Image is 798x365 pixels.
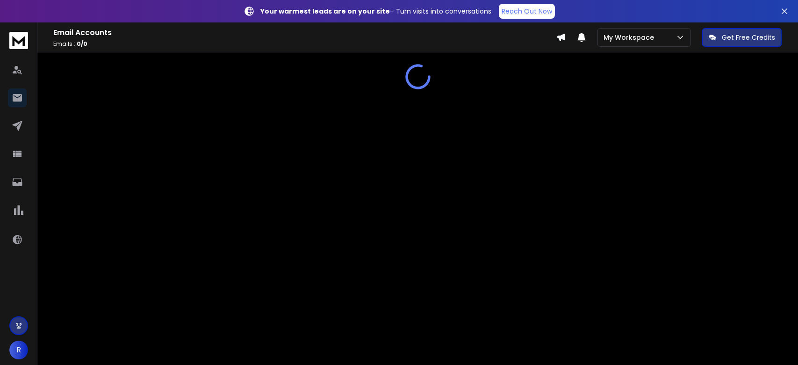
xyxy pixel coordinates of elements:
p: Reach Out Now [502,7,552,16]
p: My Workspace [604,33,658,42]
button: R [9,341,28,359]
strong: Your warmest leads are on your site [260,7,390,16]
span: 0 / 0 [77,40,87,48]
img: logo [9,32,28,49]
p: Get Free Credits [722,33,775,42]
p: Emails : [53,40,556,48]
a: Reach Out Now [499,4,555,19]
h1: Email Accounts [53,27,556,38]
button: Get Free Credits [702,28,782,47]
p: – Turn visits into conversations [260,7,491,16]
